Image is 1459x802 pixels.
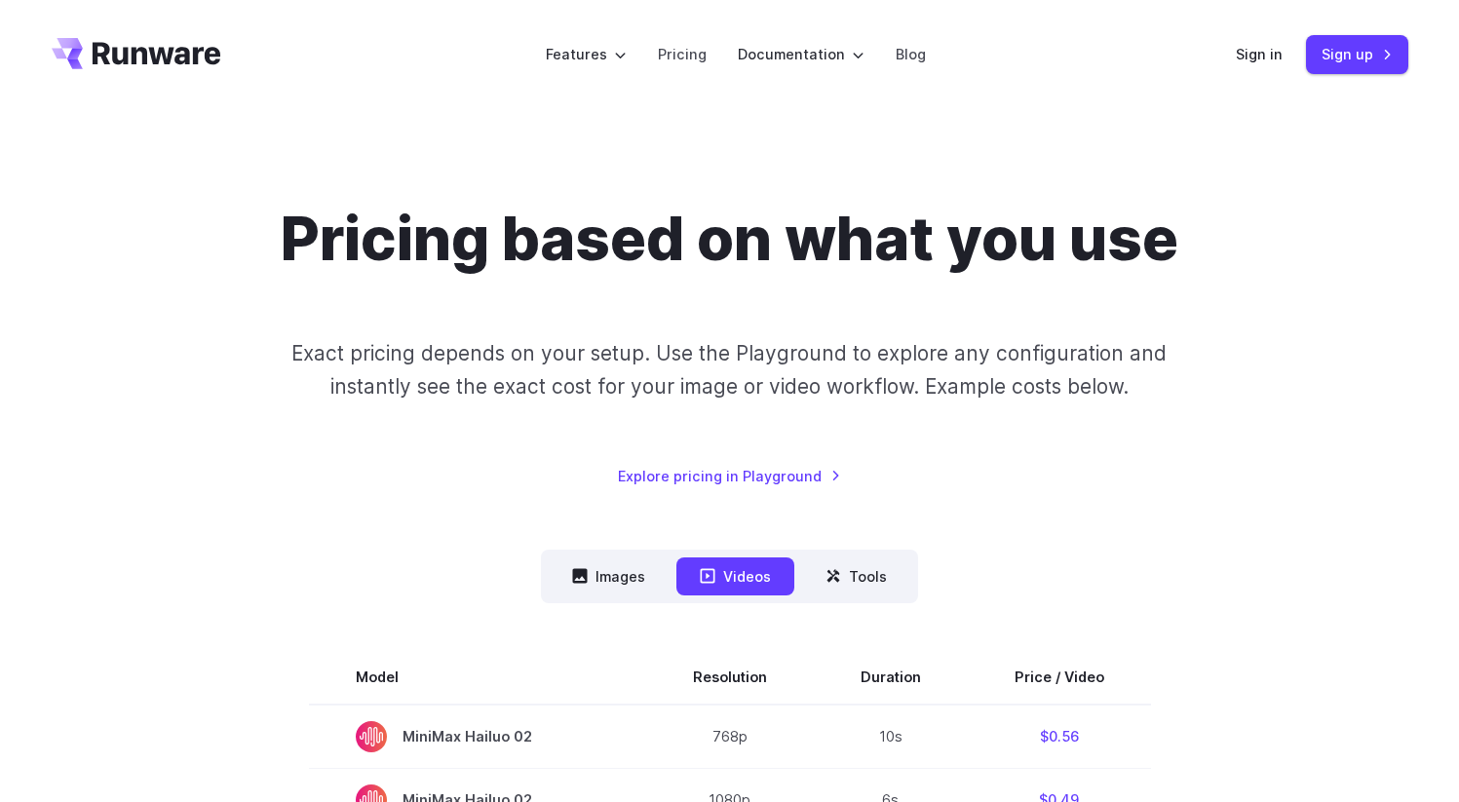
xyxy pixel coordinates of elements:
[646,650,814,705] th: Resolution
[968,705,1151,769] td: $0.56
[676,557,794,595] button: Videos
[1236,43,1283,65] a: Sign in
[896,43,926,65] a: Blog
[738,43,864,65] label: Documentation
[52,38,221,69] a: Go to /
[309,650,646,705] th: Model
[646,705,814,769] td: 768p
[814,705,968,769] td: 10s
[802,557,910,595] button: Tools
[968,650,1151,705] th: Price / Video
[1306,35,1408,73] a: Sign up
[281,203,1178,275] h1: Pricing based on what you use
[549,557,669,595] button: Images
[254,337,1204,402] p: Exact pricing depends on your setup. Use the Playground to explore any configuration and instantl...
[546,43,627,65] label: Features
[618,465,841,487] a: Explore pricing in Playground
[356,721,599,752] span: MiniMax Hailuo 02
[814,650,968,705] th: Duration
[658,43,707,65] a: Pricing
